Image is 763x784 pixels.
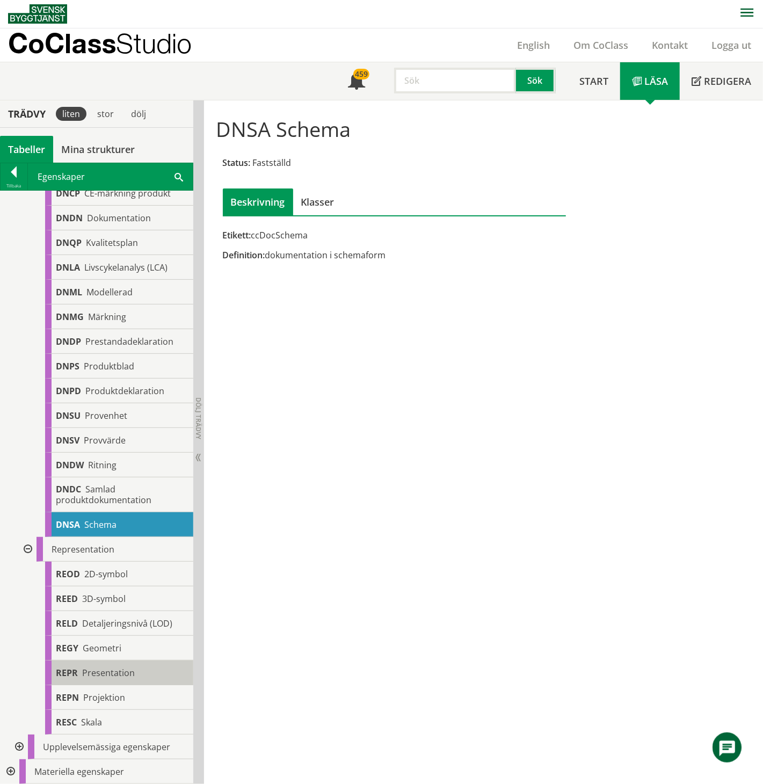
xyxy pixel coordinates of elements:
[56,667,78,679] span: REPR
[223,188,293,215] div: Beskrivning
[1,182,27,190] div: Tillbaka
[394,68,516,93] input: Sök
[56,519,80,531] span: DNSA
[56,593,78,605] span: REED
[8,28,215,62] a: CoClassStudio
[568,62,620,100] a: Start
[84,568,128,580] span: 2D-symbol
[85,385,164,397] span: Produktdeklaration
[56,434,79,446] span: DNSV
[253,157,292,169] span: Fastställd
[516,68,556,93] button: Sök
[223,157,251,169] span: Status:
[8,37,192,49] p: CoClass
[56,385,81,397] span: DNPD
[56,187,80,199] span: DNCP
[175,171,183,182] span: Sök i tabellen
[56,716,77,728] span: RESC
[84,187,171,199] span: CE-märkning produkt
[91,107,120,121] div: stor
[85,410,127,422] span: Provenhet
[81,716,102,728] span: Skala
[56,237,82,249] span: DNQP
[353,69,369,79] div: 459
[56,212,83,224] span: DNDN
[704,75,751,88] span: Redigera
[88,459,117,471] span: Ritning
[56,311,84,323] span: DNMG
[223,229,566,241] div: ccDocSchema
[644,75,668,88] span: Läsa
[28,163,193,190] div: Egenskaper
[293,188,343,215] div: Klasser
[56,642,78,654] span: REGY
[56,483,81,495] span: DNDC
[2,108,52,120] div: Trädvy
[700,39,763,52] a: Logga ut
[56,107,86,121] div: liten
[86,237,138,249] span: Kvalitetsplan
[579,75,608,88] span: Start
[84,519,117,531] span: Schema
[223,229,251,241] span: Etikett:
[34,766,124,778] span: Materiella egenskaper
[56,336,81,347] span: DNDP
[88,311,126,323] span: Märkning
[348,74,365,91] span: Notifikationer
[505,39,562,52] a: English
[56,360,79,372] span: DNPS
[194,397,203,439] span: Dölj trädvy
[52,543,114,555] span: Representation
[8,4,67,24] img: Svensk Byggtjänst
[85,336,173,347] span: Prestandadeklaration
[56,568,80,580] span: REOD
[43,741,170,753] span: Upplevelsemässiga egenskaper
[56,286,82,298] span: DNML
[336,62,377,100] a: 459
[562,39,640,52] a: Om CoClass
[56,262,80,273] span: DNLA
[53,136,143,163] a: Mina strukturer
[82,593,126,605] span: 3D-symbol
[83,642,121,654] span: Geometri
[82,618,172,629] span: Detaljeringsnivå (LOD)
[87,212,151,224] span: Dokumentation
[84,360,134,372] span: Produktblad
[56,692,79,703] span: REPN
[56,483,151,506] span: Samlad produktdokumentation
[216,117,751,141] h1: DNSA Schema
[223,249,566,261] div: dokumentation i schemaform
[620,62,680,100] a: Läsa
[125,107,152,121] div: dölj
[86,286,133,298] span: Modellerad
[83,692,125,703] span: Projektion
[680,62,763,100] a: Redigera
[56,618,78,629] span: RELD
[82,667,135,679] span: Presentation
[223,249,265,261] span: Definition:
[56,459,84,471] span: DNDW
[640,39,700,52] a: Kontakt
[116,27,192,59] span: Studio
[84,434,126,446] span: Provvärde
[84,262,168,273] span: Livscykelanalys (LCA)
[56,410,81,422] span: DNSU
